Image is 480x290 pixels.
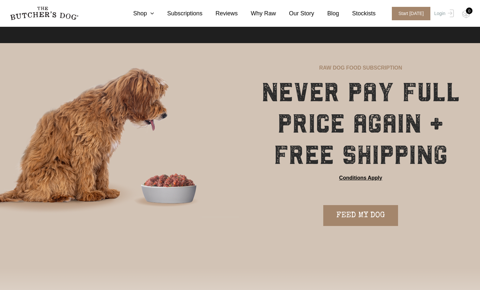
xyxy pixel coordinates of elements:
a: Why Raw [238,9,276,18]
div: 0 [466,8,472,14]
a: Conditions Apply [339,174,382,182]
a: Subscriptions [154,9,202,18]
a: Start [DATE] [385,7,433,20]
a: Reviews [202,9,238,18]
a: Stockists [339,9,376,18]
span: Start [DATE] [392,7,430,20]
a: Blog [314,9,339,18]
a: Our Story [276,9,314,18]
h1: NEVER PAY FULL PRICE AGAIN + FREE SHIPPING [258,77,464,171]
a: Shop [120,9,154,18]
img: TBD_Cart-Empty.png [462,10,470,18]
a: FEED MY DOG [323,205,398,226]
a: Login [433,7,454,20]
p: RAW DOG FOOD SUBSCRIPTION [319,64,402,72]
